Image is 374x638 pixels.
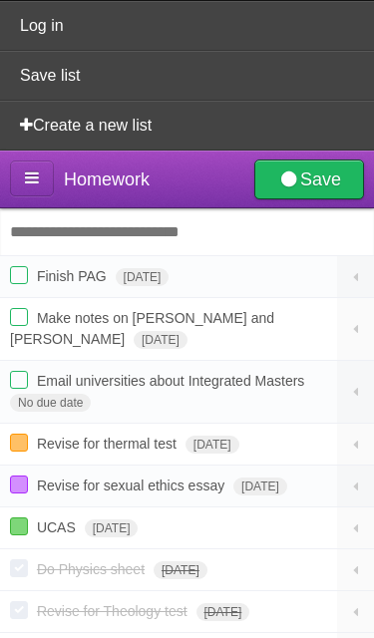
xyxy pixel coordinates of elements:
label: Done [10,371,28,389]
span: [DATE] [134,331,187,349]
span: [DATE] [233,478,287,495]
a: Save [254,159,364,199]
span: [DATE] [186,436,239,454]
label: Done [10,601,28,619]
span: Homework [64,169,150,189]
span: UCAS [37,519,81,535]
span: [DATE] [85,519,139,537]
label: Done [10,266,28,284]
span: Revise for sexual ethics essay [37,478,229,493]
span: [DATE] [154,561,207,579]
span: [DATE] [116,268,170,286]
span: Revise for thermal test [37,436,182,452]
label: Done [10,308,28,326]
span: Do Physics sheet [37,561,150,577]
label: Done [10,517,28,535]
span: Finish PAG [37,268,112,284]
label: Done [10,559,28,577]
span: [DATE] [196,603,250,621]
span: No due date [10,394,91,412]
span: Make notes on [PERSON_NAME] and [PERSON_NAME] [10,310,274,347]
label: Done [10,476,28,493]
span: Email universities about Integrated Masters [37,373,309,389]
label: Done [10,434,28,452]
span: Revise for Theology test [37,603,192,619]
